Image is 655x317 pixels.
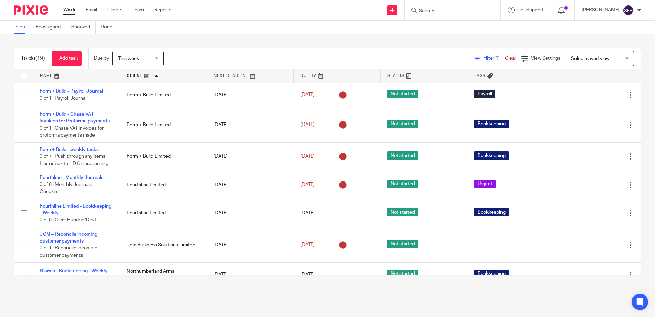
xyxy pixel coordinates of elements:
[300,243,315,247] span: [DATE]
[474,270,509,278] span: Bookkeeping
[36,21,66,34] a: Reassigned
[474,74,486,78] span: Tags
[40,126,104,138] span: 0 of 1 · Chase VAT invoices for proforma payments made
[474,208,509,216] span: Bookkeeping
[418,8,480,14] input: Search
[94,55,109,62] p: Due by
[474,90,495,98] span: Payroll
[300,272,315,277] span: [DATE]
[483,56,505,61] span: Filter
[120,199,207,227] td: Fourthline Limited
[505,56,516,61] a: Clear
[40,175,103,180] a: Fourthline - Monthly Journals
[474,120,509,128] span: Bookkeeping
[63,7,75,13] a: Work
[207,262,294,287] td: [DATE]
[623,5,634,16] img: svg%3E
[494,56,500,61] span: (1)
[86,7,97,13] a: Email
[474,242,547,248] div: ---
[207,83,294,107] td: [DATE]
[207,142,294,171] td: [DATE]
[40,89,103,94] a: Form + Build - Payroll Journal
[300,154,315,159] span: [DATE]
[207,171,294,199] td: [DATE]
[517,8,544,12] span: Get Support
[14,21,30,34] a: To do
[387,208,418,216] span: Not started
[300,122,315,127] span: [DATE]
[120,227,207,262] td: Jcm Business Solutions Limited
[207,107,294,142] td: [DATE]
[300,211,315,215] span: [DATE]
[35,56,45,61] span: (19)
[40,147,99,152] a: Form + Build - weekly tasks
[71,21,96,34] a: Snoozed
[40,204,111,215] a: Fourthline Limited - Bookkeeping - Weekly
[133,7,144,13] a: Team
[120,83,207,107] td: Form + Build Limited
[40,154,108,166] span: 0 of 7 · Push through any items from inbox to HD for processing
[40,232,97,244] a: JCM – Reconcile incoming customer payments
[300,93,315,97] span: [DATE]
[207,227,294,262] td: [DATE]
[474,151,509,160] span: Bookkeeping
[120,262,207,287] td: Northumberland Arms Community Society
[40,269,108,273] a: N'arms - Bookkeeping - Weekly
[387,120,418,128] span: Not started
[120,171,207,199] td: Fourthline Limited
[531,56,560,61] span: View Settings
[21,55,45,62] h1: To do
[120,142,207,171] td: Form + Build Limited
[474,180,496,188] span: Urgent
[582,7,619,13] p: [PERSON_NAME]
[40,112,110,124] a: Form + Build - Chase VAT invoices for Proforma payments
[387,90,418,98] span: Not started
[101,21,118,34] a: Done
[300,183,315,187] span: [DATE]
[387,151,418,160] span: Not started
[118,56,139,61] span: This week
[387,180,418,188] span: Not started
[107,7,122,13] a: Clients
[40,183,92,195] span: 0 of 8 · Monthly Journals Checklist
[207,199,294,227] td: [DATE]
[120,107,207,142] td: Form + Build Limited
[387,240,418,248] span: Not started
[40,218,96,223] span: 0 of 6 · Clear Hubdoc/Dext
[387,270,418,278] span: Not started
[40,246,97,258] span: 0 of 1 · Reconcile incoming customer payments
[154,7,171,13] a: Reports
[52,51,82,66] a: + Add task
[14,5,48,15] img: Pixie
[571,56,609,61] span: Select saved view
[40,96,86,101] span: 0 of 1 · Payroll Journal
